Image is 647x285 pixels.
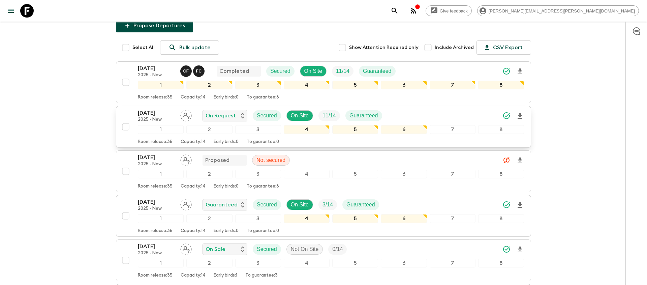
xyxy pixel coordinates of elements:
[138,184,173,189] p: Room release: 35
[138,243,175,251] p: [DATE]
[180,246,192,251] span: Assign pack leader
[476,40,531,55] button: CSV Export
[435,44,474,51] span: Include Archived
[516,246,524,254] svg: Download Onboarding
[328,244,347,255] div: Trip Fill
[214,95,239,100] p: Early birds: 0
[138,64,175,73] p: [DATE]
[138,170,184,178] div: 1
[430,214,475,223] div: 7
[235,214,281,223] div: 3
[291,112,309,120] p: On Site
[116,195,531,237] button: [DATE]2025 - NewAssign pack leaderGuaranteedSecuredOn SiteTrip FillGuaranteed12345678Room release...
[138,251,175,256] p: 2025 - New
[478,81,524,89] div: 8
[332,81,378,89] div: 5
[180,112,192,117] span: Assign pack leader
[138,206,175,211] p: 2025 - New
[247,139,279,145] p: To guarantee: 0
[138,139,173,145] p: Room release: 35
[516,201,524,209] svg: Download Onboarding
[266,66,295,77] div: Secured
[138,214,184,223] div: 1
[284,259,330,267] div: 4
[253,110,281,121] div: Secured
[349,112,378,120] p: Guaranteed
[284,170,330,178] div: 4
[138,162,175,167] p: 2025 - New
[502,156,511,164] svg: Unable to sync - Check prices and secured
[349,44,419,51] span: Show Attention Required only
[132,44,155,51] span: Select All
[214,139,239,145] p: Early birds: 0
[214,228,239,234] p: Early birds: 0
[116,150,531,192] button: [DATE]2025 - NewAssign pack leaderProposedNot secured12345678Room release:35Capacity:14Early bird...
[138,109,175,117] p: [DATE]
[291,245,319,253] p: Not On Site
[332,170,378,178] div: 5
[247,95,279,100] p: To guarantee: 3
[502,67,511,75] svg: Synced Successfully
[138,273,173,278] p: Room release: 35
[286,110,313,121] div: On Site
[426,5,472,16] a: Give feedback
[381,170,427,178] div: 6
[502,112,511,120] svg: Synced Successfully
[430,81,475,89] div: 7
[186,81,232,89] div: 2
[436,8,471,13] span: Give feedback
[181,228,206,234] p: Capacity: 14
[430,170,475,178] div: 7
[116,19,193,32] button: Propose Departures
[502,245,511,253] svg: Synced Successfully
[138,73,175,78] p: 2025 - New
[181,139,206,145] p: Capacity: 14
[206,201,238,209] p: Guaranteed
[180,156,192,162] span: Assign pack leader
[235,125,281,134] div: 3
[516,156,524,165] svg: Download Onboarding
[206,112,236,120] p: On Request
[253,244,281,255] div: Secured
[257,245,277,253] p: Secured
[247,184,279,189] p: To guarantee: 3
[332,66,353,77] div: Trip Fill
[138,125,184,134] div: 1
[291,201,309,209] p: On Site
[186,214,232,223] div: 2
[318,110,340,121] div: Trip Fill
[214,184,239,189] p: Early birds: 0
[186,259,232,267] div: 2
[235,170,281,178] div: 3
[257,201,277,209] p: Secured
[4,4,18,18] button: menu
[300,66,327,77] div: On Site
[336,67,349,75] p: 11 / 14
[138,153,175,162] p: [DATE]
[332,245,343,253] p: 0 / 14
[180,201,192,206] span: Assign pack leader
[116,106,531,148] button: [DATE]2025 - NewAssign pack leaderOn RequestSecuredOn SiteTrip FillGuaranteed12345678Room release...
[363,67,392,75] p: Guaranteed
[181,184,206,189] p: Capacity: 14
[304,67,322,75] p: On Site
[478,170,524,178] div: 8
[116,61,531,103] button: [DATE]2025 - NewClarissa Fusco, Felipe CavalcantiCompletedSecuredOn SiteTrip FillGuaranteed123456...
[332,259,378,267] div: 5
[235,259,281,267] div: 3
[516,67,524,76] svg: Download Onboarding
[381,259,427,267] div: 6
[247,228,279,234] p: To guarantee: 0
[286,244,323,255] div: Not On Site
[186,125,232,134] div: 2
[160,40,219,55] a: Bulk update
[478,214,524,223] div: 8
[502,201,511,209] svg: Synced Successfully
[219,67,249,75] p: Completed
[256,156,285,164] p: Not secured
[332,214,378,223] div: 5
[478,125,524,134] div: 8
[252,155,290,166] div: Not secured
[284,214,330,223] div: 4
[270,67,290,75] p: Secured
